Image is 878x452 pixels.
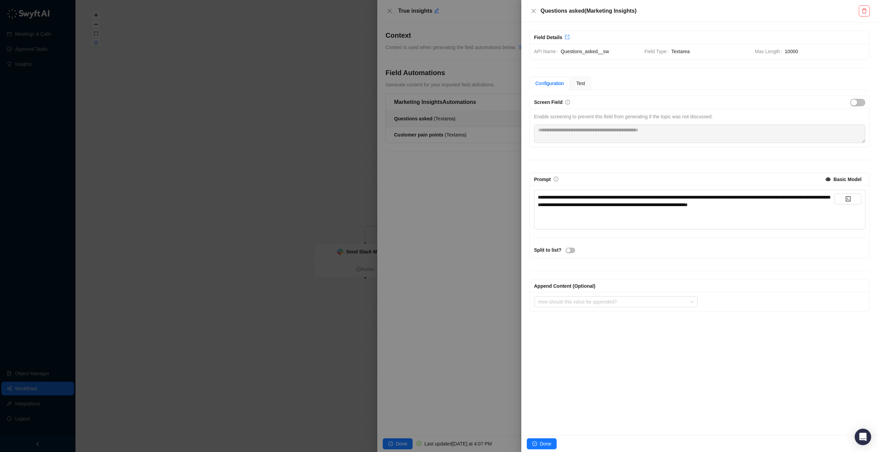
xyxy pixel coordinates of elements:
[534,247,561,253] strong: Split to list?
[565,35,570,39] span: export
[540,440,551,448] span: Done
[644,48,671,55] span: Field Type
[534,48,561,55] span: API Name
[541,7,859,15] h5: Questions asked ( Marketing Insights )
[532,441,537,446] span: check-circle
[845,196,851,202] span: code
[534,114,713,119] span: Enable screening to prevent this field from generating if the topic was not discussed.
[530,7,538,15] button: Close
[576,81,585,86] span: Test
[755,48,785,55] span: Max Length
[565,99,570,105] a: info-circle
[534,99,562,105] span: Screen Field
[527,438,557,449] button: Done
[671,48,749,55] span: Textarea
[534,34,562,41] div: Field Details
[534,177,551,182] span: Prompt
[855,429,871,445] div: Open Intercom Messenger
[785,48,865,55] span: 10000
[535,80,564,87] div: Configuration
[554,177,558,182] a: info-circle
[833,177,862,182] strong: Basic Model
[862,8,867,14] span: delete
[561,48,639,55] span: Questions_asked__sw
[534,282,865,290] div: Append Content (Optional)
[531,8,536,14] span: close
